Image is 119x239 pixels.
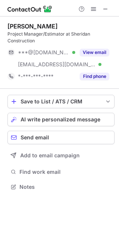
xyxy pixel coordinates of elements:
div: Project Manager/Estimator at Sheridan Construction [7,31,115,44]
button: Notes [7,182,115,192]
div: [PERSON_NAME] [7,22,58,30]
img: ContactOut v5.3.10 [7,4,52,13]
button: Reveal Button [80,73,109,80]
span: [EMAIL_ADDRESS][DOMAIN_NAME] [18,61,96,68]
div: Save to List / ATS / CRM [21,99,101,105]
span: Notes [19,184,112,190]
span: ***@[DOMAIN_NAME] [18,49,70,56]
span: AI write personalized message [21,117,100,122]
span: Find work email [19,169,112,175]
button: Find work email [7,167,115,177]
span: Send email [21,134,49,140]
button: Add to email campaign [7,149,115,162]
button: save-profile-one-click [7,95,115,108]
span: Add to email campaign [20,152,80,158]
button: Send email [7,131,115,144]
button: Reveal Button [80,49,109,56]
button: AI write personalized message [7,113,115,126]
